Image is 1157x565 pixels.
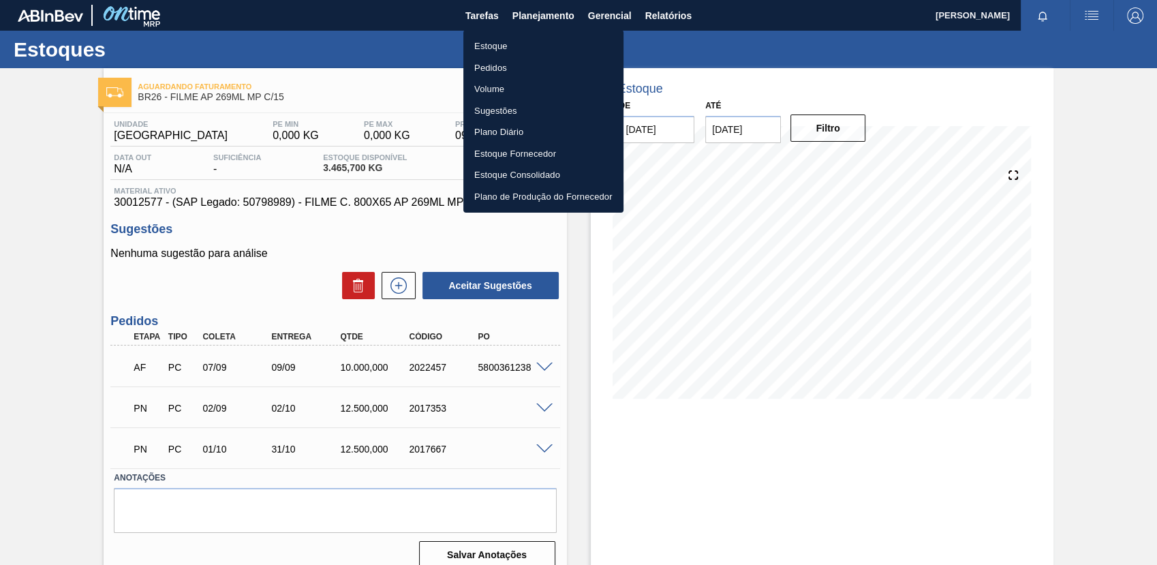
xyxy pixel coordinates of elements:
a: Estoque Consolidado [463,164,623,186]
a: Estoque [463,35,623,57]
a: Plano de Produção do Fornecedor [463,186,623,208]
a: Pedidos [463,57,623,79]
a: Sugestões [463,100,623,122]
a: Estoque Fornecedor [463,143,623,165]
a: Plano Diário [463,121,623,143]
a: Volume [463,78,623,100]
